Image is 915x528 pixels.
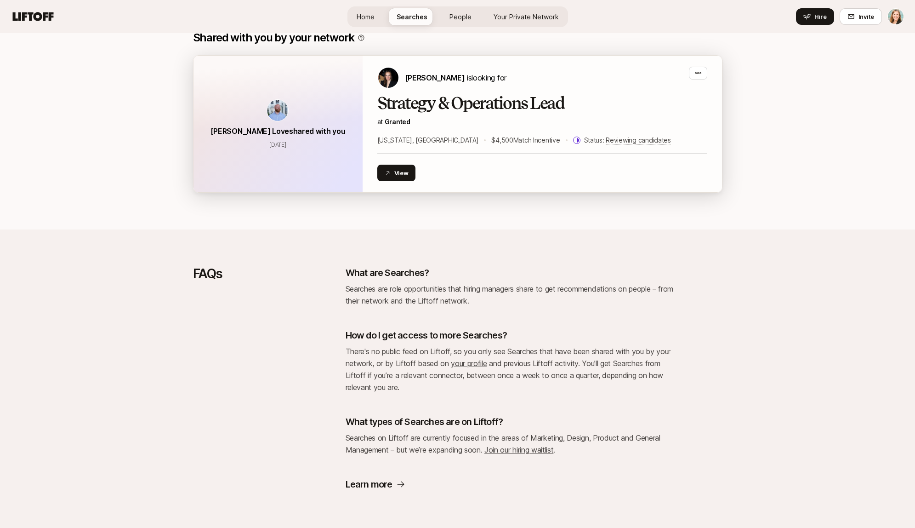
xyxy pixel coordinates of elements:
[346,415,503,428] p: What types of Searches are on Liftoff?
[486,8,566,25] a: Your Private Network
[377,135,479,146] p: [US_STATE], [GEOGRAPHIC_DATA]
[840,8,882,25] button: Invite
[385,118,410,126] a: Granted
[858,12,874,21] span: Invite
[210,126,345,136] span: [PERSON_NAME] Love shared with you
[389,8,435,25] a: Searches
[193,31,354,44] p: Shared with you by your network
[346,266,429,279] p: What are Searches?
[494,12,559,22] span: Your Private Network
[484,445,553,454] a: Join our hiring waitlist
[442,8,479,25] a: People
[269,141,286,148] span: September 11, 2025 12:46pm
[814,12,827,21] span: Hire
[349,8,382,25] a: Home
[346,329,507,342] p: How do I get access to more Searches?
[405,72,506,84] p: is looking for
[346,283,676,307] p: Searches are role opportunities that hiring managers share to get recommendations on people – fro...
[491,135,560,146] p: $4,500 Match Incentive
[346,345,676,393] p: There's no public feed on Liftoff, so you only see Searches that have been shared with you by you...
[377,165,416,181] button: View
[888,9,904,24] img: Sara Schmidt
[584,135,671,146] p: Status:
[346,433,660,454] span: Searches on Liftoff are currently focused in the areas of Marketing, Design, Product and General ...
[887,8,904,25] button: Sara Schmidt
[377,116,707,127] p: at
[193,266,222,491] p: FAQs
[405,73,465,82] span: [PERSON_NAME]
[357,12,375,22] span: Home
[377,94,707,113] h2: Strategy & Operations Lead
[606,136,671,144] span: Reviewing candidates
[346,478,405,491] a: Learn more
[397,12,427,22] span: Searches
[346,478,392,491] p: Learn more
[796,8,834,25] button: Hire
[267,100,288,121] img: avatar-url
[451,359,487,368] a: your profile
[449,12,472,22] span: People
[378,68,398,88] img: Jana Raykow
